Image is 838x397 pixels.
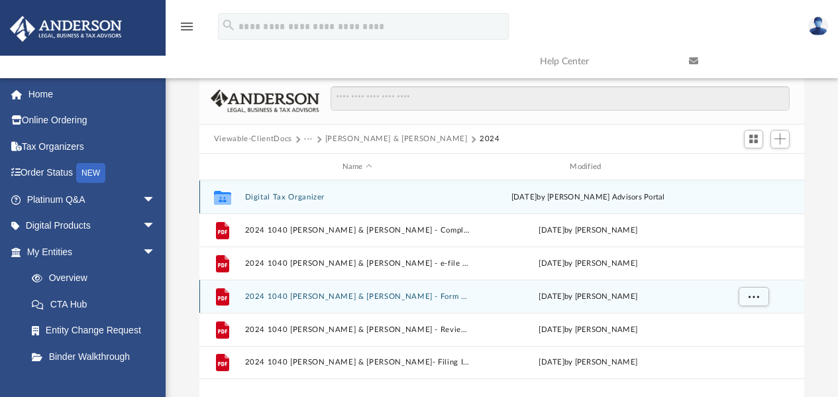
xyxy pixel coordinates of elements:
[221,18,236,32] i: search
[19,291,176,317] a: CTA Hub
[476,225,701,237] div: [DATE] by [PERSON_NAME]
[244,292,470,301] button: 2024 1040 [PERSON_NAME] & [PERSON_NAME] - Form 1040-ES Estimated Tax Payment.pdf
[19,265,176,292] a: Overview
[9,239,176,265] a: My Entitiesarrow_drop_down
[331,86,790,111] input: Search files and folders
[76,163,105,183] div: NEW
[476,357,701,369] div: [DATE] by [PERSON_NAME]
[530,35,679,87] a: Help Center
[304,133,313,145] button: ···
[738,287,768,307] button: More options
[9,81,176,107] a: Home
[19,343,176,370] a: Binder Walkthrough
[9,133,176,160] a: Tax Organizers
[142,186,169,213] span: arrow_drop_down
[179,19,195,34] i: menu
[9,160,176,187] a: Order StatusNEW
[480,133,500,145] button: 2024
[476,192,701,203] div: [DATE] by [PERSON_NAME] Advisors Portal
[476,258,701,270] div: [DATE] by [PERSON_NAME]
[325,133,468,145] button: [PERSON_NAME] & [PERSON_NAME]
[244,359,470,367] button: 2024 1040 [PERSON_NAME] & [PERSON_NAME]- Filing Instructions.pdf
[142,239,169,266] span: arrow_drop_down
[244,193,470,201] button: Digital Tax Organizer
[9,107,176,134] a: Online Ordering
[476,291,701,303] div: [DATE] by [PERSON_NAME]
[706,161,799,173] div: id
[244,325,470,334] button: 2024 1040 [PERSON_NAME] & [PERSON_NAME] - Review Copy.pdf
[19,370,169,396] a: My Blueprint
[205,161,238,173] div: id
[179,25,195,34] a: menu
[6,16,126,42] img: Anderson Advisors Platinum Portal
[244,259,470,268] button: 2024 1040 [PERSON_NAME] & [PERSON_NAME] - e-file authorization - please sign.pdf
[244,161,469,173] div: Name
[475,161,700,173] div: Modified
[9,186,176,213] a: Platinum Q&Aarrow_drop_down
[770,130,790,148] button: Add
[9,213,176,239] a: Digital Productsarrow_drop_down
[744,130,764,148] button: Switch to Grid View
[142,213,169,240] span: arrow_drop_down
[19,317,176,344] a: Entity Change Request
[808,17,828,36] img: User Pic
[476,324,701,336] div: [DATE] by [PERSON_NAME]
[214,133,292,145] button: Viewable-ClientDocs
[244,226,470,235] button: 2024 1040 [PERSON_NAME] & [PERSON_NAME] - Completed Copy.pdf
